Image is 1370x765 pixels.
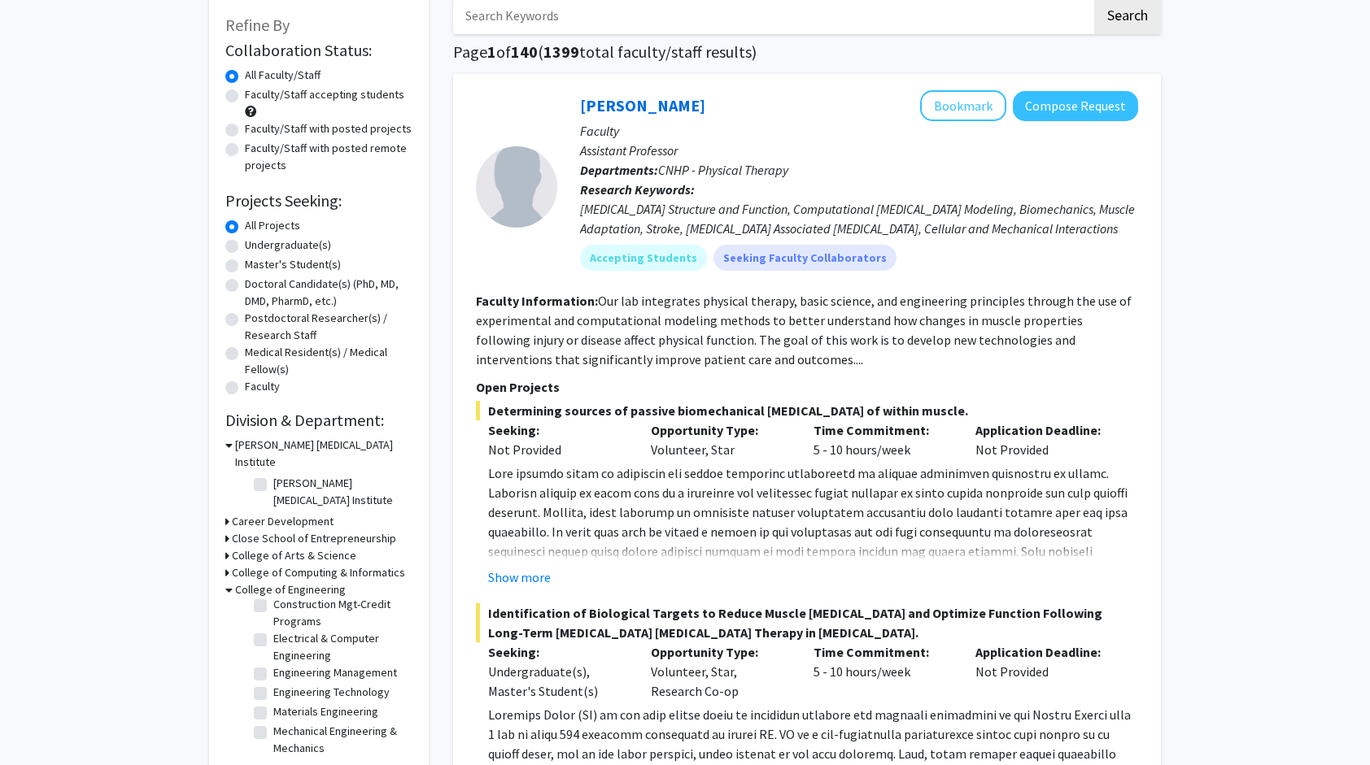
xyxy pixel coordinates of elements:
[273,723,408,757] label: Mechanical Engineering & Mechanics
[245,378,280,395] label: Faculty
[963,642,1126,701] div: Not Provided
[975,642,1114,662] p: Application Deadline:
[488,642,626,662] p: Seeking:
[225,191,412,211] h2: Projects Seeking:
[273,664,397,681] label: Engineering Management
[245,310,412,344] label: Postdoctoral Researcher(s) / Research Staff
[801,420,964,459] div: 5 - 10 hours/week
[225,15,290,35] span: Refine By
[245,276,412,310] label: Doctoral Candidate(s) (PhD, MD, DMD, PharmD, etc.)
[488,567,551,587] button: Show more
[476,401,1138,420] span: Determining sources of passive biomechanical [MEDICAL_DATA] of within muscle.
[814,642,952,662] p: Time Commitment:
[713,245,897,271] mat-chip: Seeking Faculty Collaborators
[476,603,1138,642] span: Identification of Biological Targets to Reduce Muscle [MEDICAL_DATA] and Optimize Function Follow...
[814,420,952,440] p: Time Commitment:
[245,344,412,378] label: Medical Resident(s) / Medical Fellow(s)
[245,86,404,103] label: Faculty/Staff accepting students
[225,411,412,430] h2: Division & Department:
[232,530,396,547] h3: Close School of Entrepreneurship
[920,90,1006,121] button: Add Ben Binder-Markey to Bookmarks
[232,547,356,564] h3: College of Arts & Science
[580,141,1138,160] p: Assistant Professor
[273,684,390,701] label: Engineering Technology
[245,217,300,234] label: All Projects
[476,293,598,309] b: Faculty Information:
[488,420,626,440] p: Seeking:
[232,513,334,530] h3: Career Development
[639,420,801,459] div: Volunteer, Star
[245,120,412,137] label: Faculty/Staff with posted projects
[273,703,378,720] label: Materials Engineering
[543,41,579,62] span: 1399
[453,42,1161,62] h1: Page of ( total faculty/staff results)
[580,181,695,198] b: Research Keywords:
[580,95,705,115] a: [PERSON_NAME]
[639,642,801,701] div: Volunteer, Star, Research Co-op
[1013,91,1138,121] button: Compose Request to Ben Binder-Markey
[580,121,1138,141] p: Faculty
[488,463,1138,678] p: Lore ipsumdo sitam co adipiscin eli seddoe temporinc utlaboreetd ma aliquae adminimven quisnostru...
[580,162,658,178] b: Departments:
[580,245,707,271] mat-chip: Accepting Students
[511,41,538,62] span: 140
[476,377,1138,397] p: Open Projects
[273,475,408,509] label: [PERSON_NAME] [MEDICAL_DATA] Institute
[245,140,412,174] label: Faculty/Staff with posted remote projects
[245,237,331,254] label: Undergraduate(s)
[963,420,1126,459] div: Not Provided
[488,440,626,459] div: Not Provided
[245,256,341,273] label: Master's Student(s)
[658,162,788,178] span: CNHP - Physical Therapy
[232,564,405,581] h3: College of Computing & Informatics
[580,199,1138,238] div: [MEDICAL_DATA] Structure and Function, Computational [MEDICAL_DATA] Modeling, Biomechanics, Muscl...
[12,692,69,753] iframe: Chat
[975,420,1114,440] p: Application Deadline:
[651,642,789,662] p: Opportunity Type:
[273,596,408,630] label: Construction Mgt-Credit Programs
[651,420,789,440] p: Opportunity Type:
[487,41,496,62] span: 1
[225,41,412,60] h2: Collaboration Status:
[245,67,321,84] label: All Faculty/Staff
[235,437,412,471] h3: [PERSON_NAME] [MEDICAL_DATA] Institute
[801,642,964,701] div: 5 - 10 hours/week
[273,630,408,664] label: Electrical & Computer Engineering
[488,662,626,701] div: Undergraduate(s), Master's Student(s)
[476,293,1132,367] fg-read-more: Our lab integrates physical therapy, basic science, and engineering principles through the use of...
[235,581,346,598] h3: College of Engineering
